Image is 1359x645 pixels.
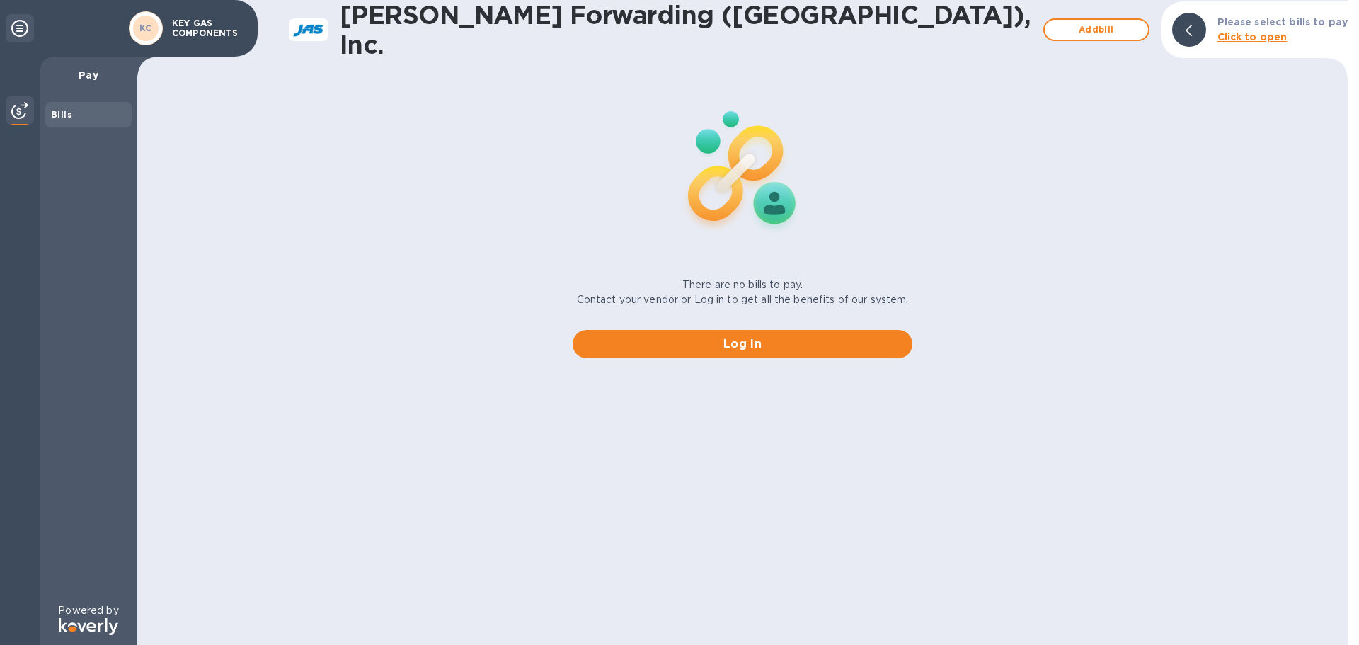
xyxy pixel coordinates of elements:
[573,330,912,358] button: Log in
[1217,16,1348,28] b: Please select bills to pay
[51,68,126,82] p: Pay
[1043,18,1149,41] button: Addbill
[584,336,901,353] span: Log in
[172,18,243,38] p: KEY GAS COMPONENTS
[51,109,72,120] b: Bills
[1056,21,1137,38] span: Add bill
[577,278,909,307] p: There are no bills to pay. Contact your vendor or Log in to get all the benefits of our system.
[59,618,118,635] img: Logo
[1217,31,1288,42] b: Click to open
[58,603,118,618] p: Powered by
[139,23,152,33] b: KC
